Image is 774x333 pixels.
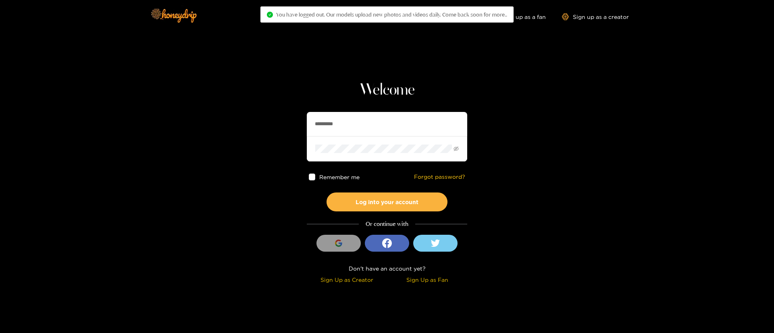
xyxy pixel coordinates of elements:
div: Or continue with [307,219,467,229]
div: Don't have an account yet? [307,264,467,273]
div: Sign Up as Creator [309,275,385,284]
span: eye-invisible [454,146,459,151]
h1: Welcome [307,81,467,100]
div: Sign Up as Fan [389,275,465,284]
span: check-circle [267,12,273,18]
span: Remember me [320,174,360,180]
button: Log into your account [327,192,447,211]
a: Sign up as a fan [491,13,546,20]
span: You have logged out. Our models upload new photos and videos daily. Come back soon for more.. [276,11,507,18]
a: Sign up as a creator [562,13,629,20]
a: Forgot password? [414,174,465,180]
